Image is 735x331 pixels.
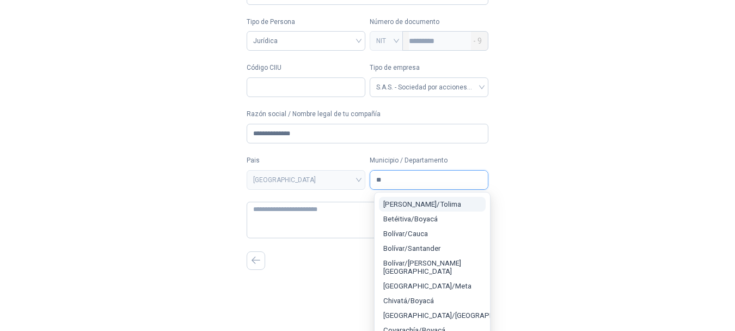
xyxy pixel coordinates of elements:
[379,241,486,256] button: Bolívar/Santander
[379,308,486,323] button: [GEOGRAPHIC_DATA]/[GEOGRAPHIC_DATA]
[376,33,396,49] span: NIT
[383,259,461,275] span: Bolívar / [PERSON_NAME][GEOGRAPHIC_DATA]
[379,226,486,241] button: Bolívar/Cauca
[247,63,365,73] label: Código CIIU
[383,215,438,223] span: Betéitiva / Boyacá
[383,230,428,238] span: Bolívar / Cauca
[247,155,365,166] label: Pais
[253,172,359,188] span: COLOMBIA
[473,32,482,50] span: - 9
[247,17,365,27] label: Tipo de Persona
[379,197,486,212] button: [PERSON_NAME]/Tolima
[370,155,488,166] label: Municipio / Departamento
[379,256,486,279] button: Bolívar/[PERSON_NAME][GEOGRAPHIC_DATA]
[376,79,482,95] span: S.A.S. - Sociedad por acciones simplificada
[247,109,488,119] label: Razón social / Nombre legal de tu compañía
[253,33,359,49] span: Jurídica
[383,297,434,305] span: Chivatá / Boyacá
[383,311,524,320] span: [GEOGRAPHIC_DATA] / [GEOGRAPHIC_DATA]
[379,212,486,226] button: Betéitiva/Boyacá
[383,200,461,208] span: [PERSON_NAME] / Tolima
[383,282,471,290] span: [GEOGRAPHIC_DATA] / Meta
[370,63,488,73] label: Tipo de empresa
[370,17,488,27] p: Número de documento
[379,293,486,308] button: Chivatá/Boyacá
[379,279,486,293] button: [GEOGRAPHIC_DATA]/Meta
[383,244,440,252] span: Bolívar / Santander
